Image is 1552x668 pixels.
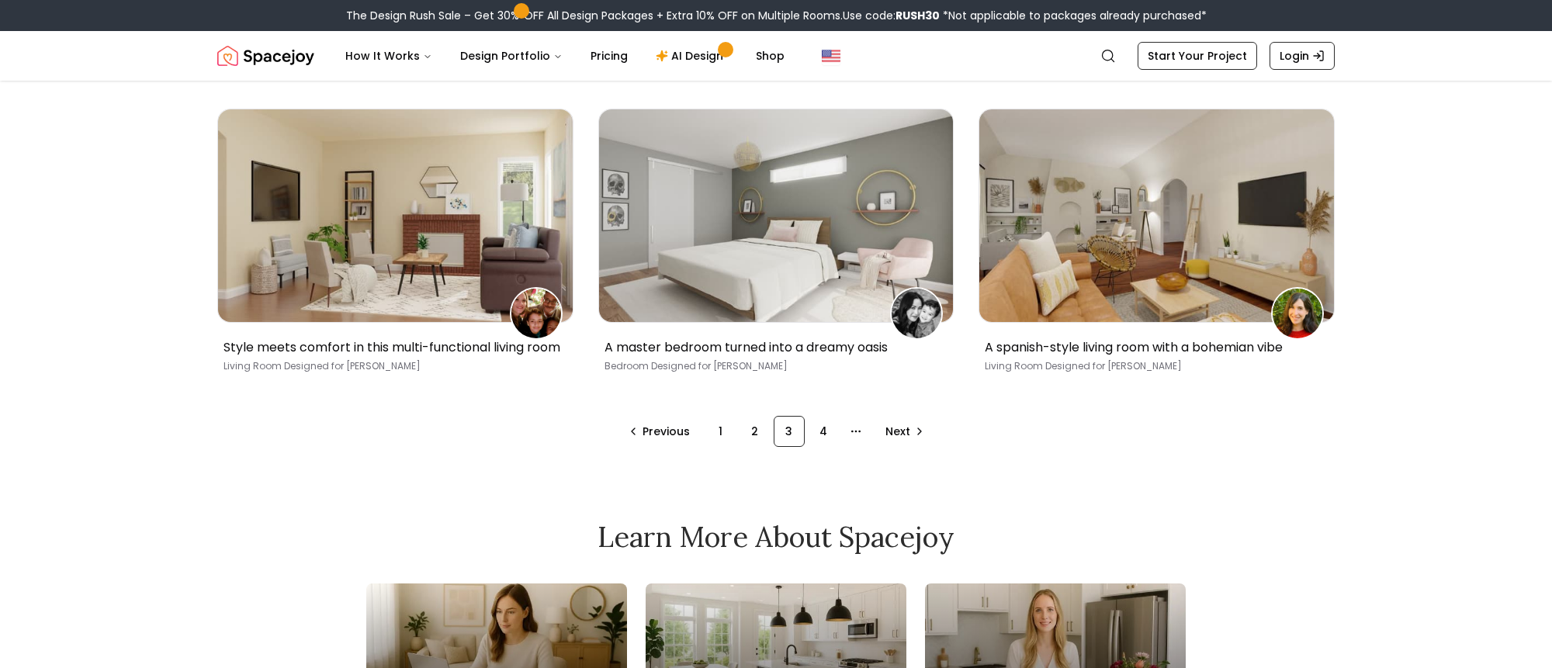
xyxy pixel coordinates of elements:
[885,424,910,439] span: Next
[651,359,711,372] span: Designed for
[1138,42,1257,70] a: Start Your Project
[333,40,445,71] button: How It Works
[1273,289,1322,338] img: Lindsay
[1270,42,1335,70] a: Login
[985,338,1322,357] p: A spanish-style living room with a bohemian vibe
[774,416,805,447] div: 3
[1045,359,1105,372] span: Designed for
[333,40,797,71] nav: Main
[643,40,740,71] a: AI Design
[511,289,561,338] img: Susan Axson
[578,40,640,71] a: Pricing
[605,360,942,372] p: Bedroom [PERSON_NAME]
[822,47,840,65] img: United States
[217,109,573,385] a: Style meets comfort in this multi-functional living roomSusan AxsonStyle meets comfort in this mu...
[873,416,934,447] div: Go to next page
[619,416,934,447] nav: pagination
[284,359,344,372] span: Designed for
[217,40,314,71] img: Spacejoy Logo
[223,360,561,372] p: Living Room [PERSON_NAME]
[605,338,942,357] p: A master bedroom turned into a dreamy oasis
[843,8,940,23] span: Use code:
[619,416,702,447] button: Go to previous page
[979,109,1335,385] a: A spanish-style living room with a bohemian vibeLindsayA spanish-style living room with a bohemia...
[740,416,771,447] div: 2
[598,109,954,385] a: A master bedroom turned into a dreamy oasisCatherine ParkA master bedroom turned into a dreamy oa...
[896,8,940,23] b: RUSH30
[346,8,1207,23] div: The Design Rush Sale – Get 30% OFF All Design Packages + Extra 10% OFF on Multiple Rooms.
[448,40,575,71] button: Design Portfolio
[705,416,736,447] div: 1
[217,40,314,71] a: Spacejoy
[366,521,1186,552] h2: Learn More About Spacejoy
[223,338,561,357] p: Style meets comfort in this multi-functional living room
[892,289,941,338] img: Catherine Park
[217,31,1335,81] nav: Global
[940,8,1207,23] span: *Not applicable to packages already purchased*
[808,416,839,447] div: 4
[743,40,797,71] a: Shop
[985,360,1322,372] p: Living Room [PERSON_NAME]
[643,424,690,439] span: Previous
